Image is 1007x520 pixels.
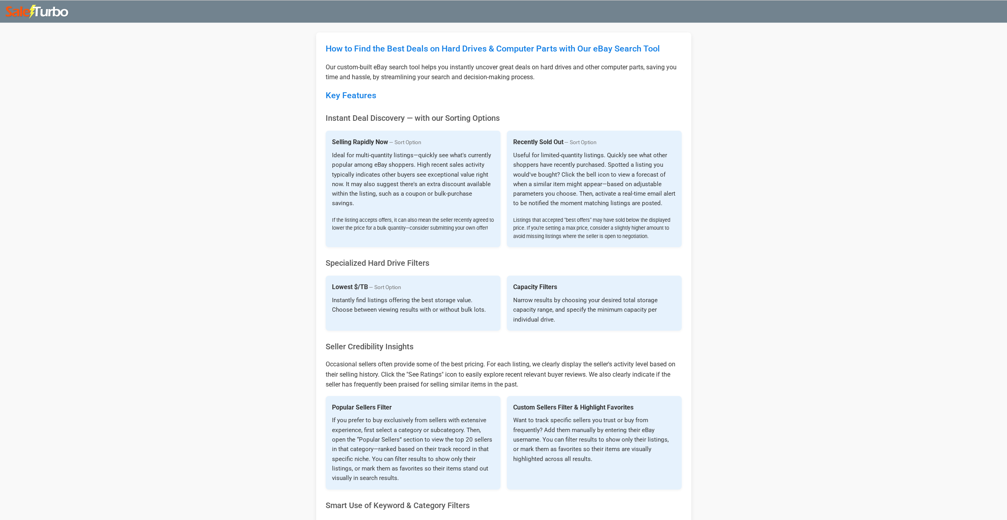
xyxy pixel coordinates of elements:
[326,499,682,512] h3: Smart Use of Keyword & Category Filters
[513,295,675,324] p: Narrow results by choosing your desired total storage capacity range, and specify the minimum cap...
[513,282,675,292] h4: Capacity Filters
[332,402,494,413] h4: Popular Sellers Filter
[332,415,494,483] p: If you prefer to buy exclusively from sellers with extensive experience, first select a category ...
[369,284,401,290] span: — Sort Option
[564,139,597,145] span: — Sort Option
[513,402,675,413] h4: Custom Sellers Filter & Highlight Favorites
[326,257,682,269] h3: Specialized Hard Drive Filters
[513,137,675,147] h4: Recently Sold Out
[513,415,675,464] p: Want to track specific sellers you trust or buy from frequently? Add them manually by entering th...
[332,216,494,232] span: If the listing accepts offers, it can also mean the seller recently agreed to lower the price for...
[513,216,675,241] span: Listings that accepted "best offers" may have sold below the displayed price. If you're setting a...
[326,112,682,124] h3: Instant Deal Discovery — with our Sorting Options
[326,62,682,82] p: Our custom-built eBay search tool helps you instantly uncover great deals on hard drives and othe...
[513,150,675,241] p: Useful for limited-quantity listings. Quickly see what other shoppers have recently purchased. Sp...
[389,139,421,145] span: — Sort Option
[332,282,494,292] h4: Lowest $/TB
[332,137,494,147] h4: Selling Rapidly Now
[326,340,682,353] h3: Seller Credibility Insights
[332,295,494,315] p: Instantly find listings offering the best storage value. Choose between viewing results with or w...
[326,42,682,56] h1: How to Find the Best Deals on Hard Drives & Computer Parts with Our eBay Search Tool
[326,359,682,390] p: Occasional sellers often provide some of the best pricing. For each listing, we clearly display t...
[326,89,682,103] h2: Key Features
[6,5,69,19] img: saleturbo.com logo
[332,150,494,233] p: Ideal for multi-quantity listings—quickly see what's currently popular among eBay shoppers. High ...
